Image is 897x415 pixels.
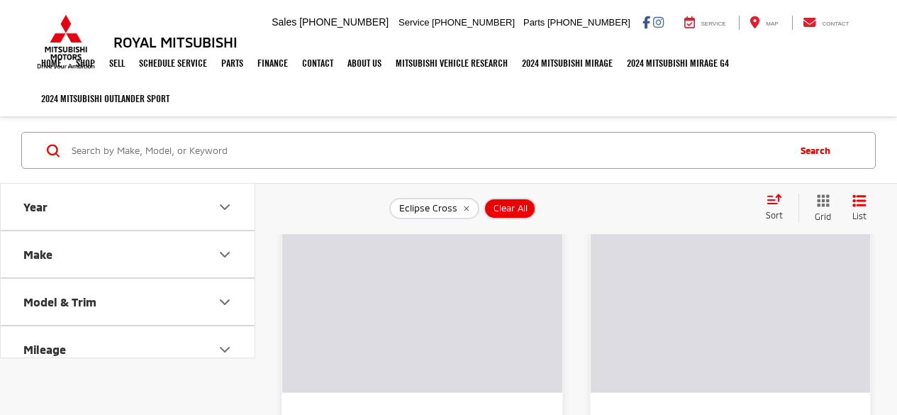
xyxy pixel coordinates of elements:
[389,197,479,218] button: remove Eclipse%20Cross
[113,34,238,50] h3: Royal Mitsubishi
[272,16,296,28] span: Sales
[494,202,528,214] span: Clear All
[432,17,515,28] span: [PHONE_NUMBER]
[340,45,389,81] a: About Us
[102,45,132,81] a: Sell
[798,194,842,223] button: Grid View
[23,343,66,356] div: Mileage
[792,16,860,30] a: Contact
[1,279,256,325] button: Model & TrimModel & Trim
[216,341,233,358] div: Mileage
[515,45,620,81] a: 2024 Mitsubishi Mirage
[216,245,233,262] div: Make
[701,21,726,27] span: Service
[399,202,457,214] span: Eclipse Cross
[132,45,214,81] a: Schedule Service: Opens in a new tab
[34,81,177,116] a: 2024 Mitsubishi Outlander SPORT
[389,45,515,81] a: Mitsubishi Vehicle Research
[766,21,778,27] span: Map
[815,211,831,223] span: Grid
[1,231,256,277] button: MakeMake
[23,248,52,261] div: Make
[759,194,798,222] button: Select sort value
[842,194,877,223] button: List View
[34,45,69,81] a: Home
[295,45,340,81] a: Contact
[34,14,98,70] img: Mitsubishi
[642,16,650,28] a: Facebook: Click to visit our Facebook page
[399,17,429,28] span: Service
[70,133,786,167] input: Search by Make, Model, or Keyword
[216,293,233,310] div: Model & Trim
[852,210,867,222] span: List
[23,200,48,214] div: Year
[484,197,536,218] button: Clear All
[547,17,630,28] span: [PHONE_NUMBER]
[299,16,389,28] span: [PHONE_NUMBER]
[620,45,736,81] a: 2024 Mitsubishi Mirage G4
[216,198,233,215] div: Year
[822,21,849,27] span: Contact
[786,133,851,168] button: Search
[250,45,295,81] a: Finance
[214,45,250,81] a: Parts: Opens in a new tab
[766,210,783,220] span: Sort
[653,16,664,28] a: Instagram: Click to visit our Instagram page
[523,17,545,28] span: Parts
[1,184,256,230] button: YearYear
[23,295,96,309] div: Model & Trim
[1,326,256,372] button: MileageMileage
[69,45,102,81] a: Shop
[674,16,737,30] a: Service
[739,16,789,30] a: Map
